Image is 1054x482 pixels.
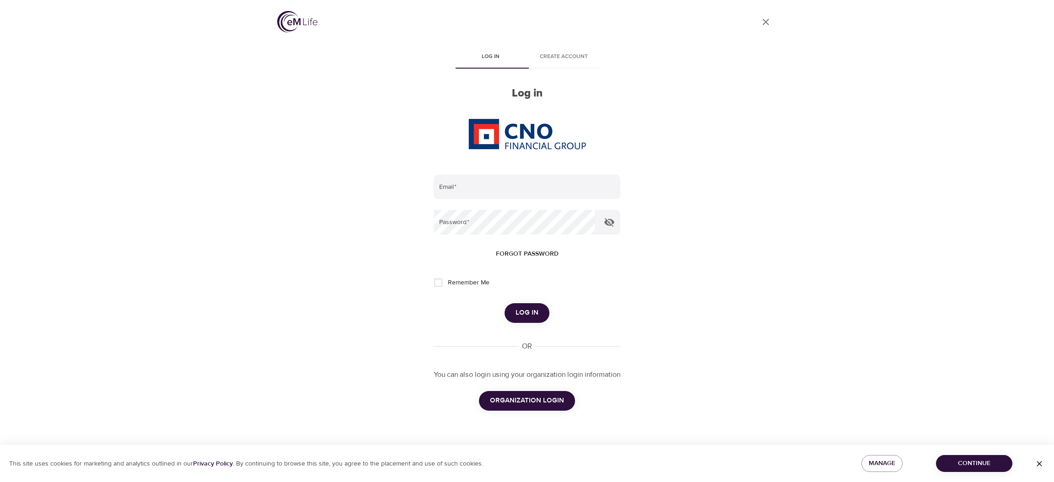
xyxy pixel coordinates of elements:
button: Log in [505,303,549,322]
img: CNO%20logo.png [468,118,586,150]
span: Remember Me [448,278,489,288]
p: You can also login using your organization login information [434,370,620,380]
span: Forgot password [496,248,559,260]
span: ORGANIZATION LOGIN [490,395,564,407]
button: ORGANIZATION LOGIN [479,391,575,410]
span: Manage [869,458,895,469]
span: Create account [532,52,595,62]
span: Continue [943,458,1005,469]
button: Manage [861,455,903,472]
a: close [755,11,777,33]
button: Continue [936,455,1012,472]
span: Log in [516,307,538,319]
div: OR [518,341,536,352]
div: disabled tabs example [434,47,620,69]
img: logo [277,11,317,32]
a: Privacy Policy [193,460,233,468]
button: Forgot password [492,246,562,262]
h2: Log in [434,87,620,100]
span: Log in [459,52,522,62]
